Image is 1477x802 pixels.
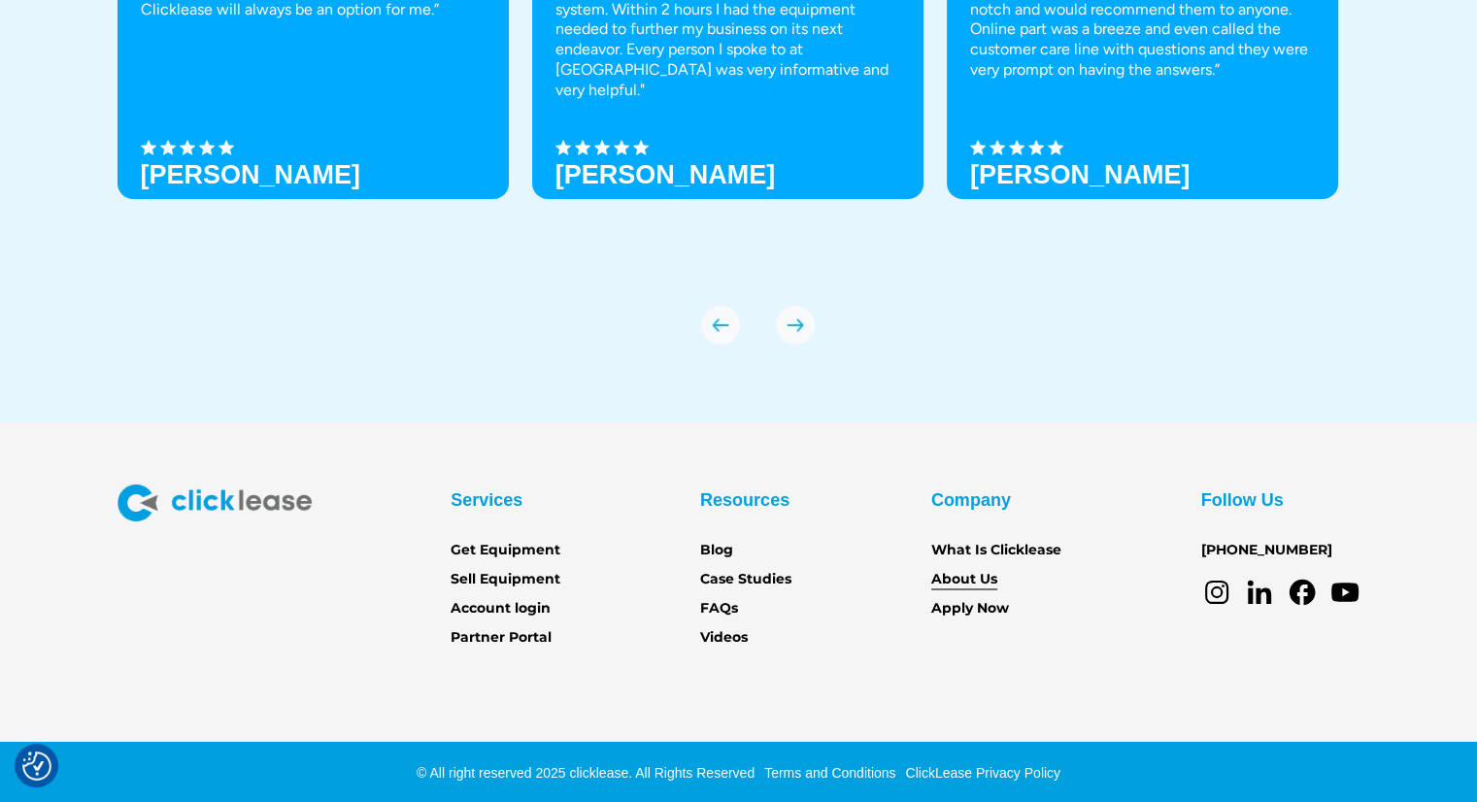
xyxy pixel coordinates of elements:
img: Black star icon [141,140,156,155]
a: Get Equipment [451,540,560,561]
a: Case Studies [700,569,791,590]
img: Black star icon [614,140,629,155]
div: Company [931,485,1011,516]
a: FAQs [700,598,738,619]
div: © All right reserved 2025 clicklease. All Rights Reserved [417,763,755,783]
img: Revisit consent button [22,752,51,781]
img: Black star icon [990,140,1005,155]
img: Black star icon [555,140,571,155]
img: Black star icon [1009,140,1024,155]
img: Black star icon [218,140,234,155]
a: ClickLease Privacy Policy [900,765,1060,781]
a: Terms and Conditions [759,765,895,781]
img: Black star icon [1028,140,1044,155]
img: Black star icon [575,140,590,155]
a: Partner Portal [451,627,552,649]
h3: [PERSON_NAME] [970,160,1191,189]
img: Black star icon [633,140,649,155]
a: Account login [451,598,551,619]
a: Apply Now [931,598,1009,619]
div: previous slide [701,306,740,345]
img: Clicklease logo [117,485,312,521]
img: Black star icon [970,140,986,155]
button: Consent Preferences [22,752,51,781]
a: What Is Clicklease [931,540,1061,561]
a: [PHONE_NUMBER] [1201,540,1332,561]
a: About Us [931,569,997,590]
div: Services [451,485,522,516]
div: Resources [700,485,789,516]
h3: [PERSON_NAME] [141,160,361,189]
img: Black star icon [180,140,195,155]
img: Black star icon [160,140,176,155]
img: Black star icon [1048,140,1063,155]
a: Videos [700,627,748,649]
img: Black star icon [199,140,215,155]
img: arrow Icon [776,306,815,345]
strong: [PERSON_NAME] [555,160,776,189]
a: Sell Equipment [451,569,560,590]
img: arrow Icon [701,306,740,345]
div: Follow Us [1201,485,1284,516]
div: next slide [776,306,815,345]
img: Black star icon [594,140,610,155]
a: Blog [700,540,733,561]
